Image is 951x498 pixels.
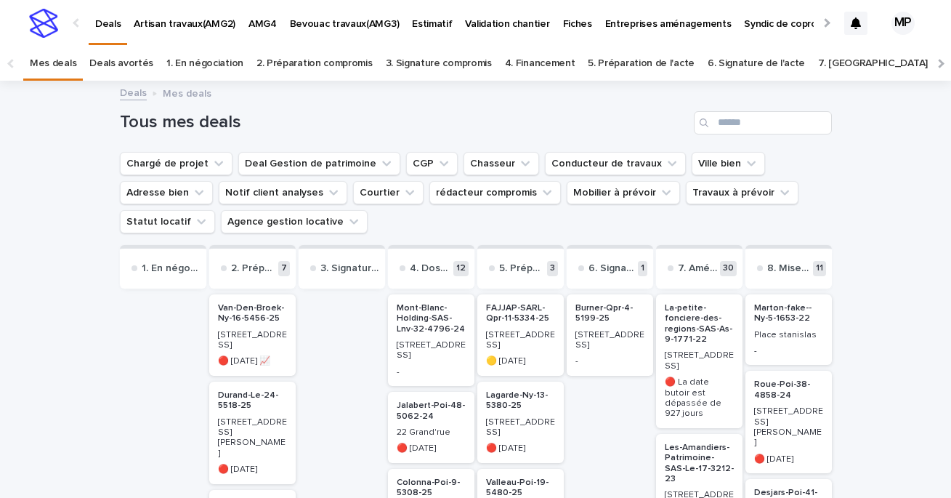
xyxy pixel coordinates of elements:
p: Lagarde-Ny-13-5380-25 [486,390,555,411]
p: 🔴 [DATE] [397,443,466,454]
button: Notif client analyses [219,181,347,204]
p: 🔴 [DATE] [218,465,287,475]
p: Mont-Blanc-Holding-SAS-Lnv-32-4796-24 [397,303,466,334]
a: Mes deals [30,47,76,81]
button: Chargé de projet [120,152,232,175]
p: 🔴 [DATE] 📈 [218,356,287,366]
p: [STREET_ADDRESS] [486,330,555,351]
p: 🔴 [DATE] [486,443,555,454]
p: Roue-Poi-38-4858-24 [754,379,823,401]
h1: Tous mes deals [120,112,688,133]
button: Ville bien [692,152,765,175]
a: Mont-Blanc-Holding-SAS-Lnv-32-4796-24[STREET_ADDRESS]- [388,294,474,386]
button: Adresse bien [120,181,213,204]
button: Agence gestion locative [221,210,368,233]
p: [STREET_ADDRESS] [218,330,287,351]
a: Durand-Le-24-5518-25[STREET_ADDRESS][PERSON_NAME]🔴 [DATE] [209,382,296,484]
p: 2. Préparation compromis [231,262,275,275]
a: 4. Financement [505,47,575,81]
button: Chasseur [464,152,539,175]
p: La-petite-fonciere-des-regions-SAS-As-9-1771-22 [665,303,734,345]
p: 1 [638,261,647,276]
a: Marton-fake--Ny-5-1653-22Place stanislas- [745,294,832,366]
p: [STREET_ADDRESS][PERSON_NAME] [218,417,287,459]
a: FAJJAP-SARL-Qpr-11-5334-25[STREET_ADDRESS]🟡 [DATE] [477,294,564,376]
button: Conducteur de travaux [545,152,686,175]
p: Marton-fake--Ny-5-1653-22 [754,303,823,324]
p: - [575,356,644,366]
button: Deal Gestion de patrimoine [238,152,400,175]
p: 12 [453,261,469,276]
p: [STREET_ADDRESS] [486,417,555,438]
p: 5. Préparation de l'acte notarié [499,262,544,275]
p: 4. Dossier de financement [410,262,450,275]
p: [STREET_ADDRESS] [665,350,734,372]
a: 1. En négociation [166,47,243,81]
a: La-petite-fonciere-des-regions-SAS-As-9-1771-22[STREET_ADDRESS]🔴 La date butoir est dépassée de 9... [656,294,742,428]
p: Jalabert-Poi-48-5062-24 [397,401,466,422]
p: 30 [720,261,737,276]
p: Les-Amandiers-Patrimoine-SAS-Le-17-3212-23 [665,443,734,485]
p: Mes deals [163,84,211,100]
p: 22 Grand'rue [397,427,466,438]
p: 8. Mise en loc et gestion [767,262,810,275]
input: Search [694,111,832,134]
a: Deals [120,84,147,100]
a: 7. [GEOGRAPHIC_DATA] [818,47,928,81]
p: 🔴 La date butoir est dépassée de 927 jours [665,377,734,419]
p: Burner-Qpr-4-5199-25 [575,303,644,324]
p: - [397,367,466,377]
p: 🟡 [DATE] [486,356,555,366]
button: Courtier [353,181,424,204]
p: - [754,346,823,356]
p: Van-Den-Broek-Ny-16-5456-25 [218,303,287,324]
p: Place stanislas [754,330,823,340]
a: 6. Signature de l'acte [708,47,805,81]
button: rédacteur compromis [429,181,561,204]
p: 1. En négociation [142,262,201,275]
a: 3. Signature compromis [386,47,492,81]
a: Van-Den-Broek-Ny-16-5456-25[STREET_ADDRESS]🔴 [DATE] 📈 [209,294,296,376]
p: [STREET_ADDRESS][PERSON_NAME] [754,406,823,449]
a: Roue-Poi-38-4858-24[STREET_ADDRESS][PERSON_NAME]🔴 [DATE] [745,371,832,473]
button: Mobilier à prévoir [567,181,680,204]
p: 11 [813,261,826,276]
button: Statut locatif [120,210,215,233]
a: Burner-Qpr-4-5199-25[STREET_ADDRESS]- [567,294,653,376]
p: 3 [547,261,558,276]
p: 🔴 [DATE] [754,454,823,465]
p: [STREET_ADDRESS] [397,340,466,361]
a: Deals avortés [89,47,153,81]
p: Durand-Le-24-5518-25 [218,390,287,411]
a: 5. Préparation de l'acte [588,47,695,81]
img: stacker-logo-s-only.png [29,9,58,38]
p: 7 [278,261,290,276]
div: MP [891,12,915,35]
p: 6. Signature de l'acte notarié [588,262,635,275]
a: Jalabert-Poi-48-5062-2422 Grand'rue🔴 [DATE] [388,392,474,463]
a: Lagarde-Ny-13-5380-25[STREET_ADDRESS]🔴 [DATE] [477,382,564,463]
p: FAJJAP-SARL-Qpr-11-5334-25 [486,303,555,324]
p: 7. Aménagements et travaux [678,262,717,275]
a: 2. Préparation compromis [256,47,373,81]
button: Travaux à prévoir [686,181,798,204]
p: 3. Signature compromis [320,262,379,275]
p: [STREET_ADDRESS] [575,330,644,351]
button: CGP [406,152,458,175]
